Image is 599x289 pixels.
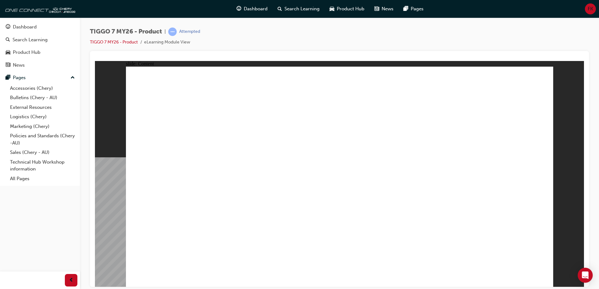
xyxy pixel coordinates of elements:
[330,5,334,13] span: car-icon
[382,5,393,13] span: News
[70,74,75,82] span: up-icon
[8,103,77,112] a: External Resources
[284,5,320,13] span: Search Learning
[8,93,77,103] a: Bulletins (Chery - AU)
[90,28,162,35] span: TIGGO 7 MY26 - Product
[8,112,77,122] a: Logistics (Chery)
[237,5,241,13] span: guage-icon
[8,84,77,93] a: Accessories (Chery)
[6,24,10,30] span: guage-icon
[179,29,200,35] div: Attempted
[6,63,10,68] span: news-icon
[588,5,593,13] span: FK
[3,47,77,58] a: Product Hub
[273,3,325,15] a: search-iconSearch Learning
[244,5,268,13] span: Dashboard
[578,268,593,283] div: Open Intercom Messenger
[8,157,77,174] a: Technical Hub Workshop information
[13,74,26,81] div: Pages
[232,3,273,15] a: guage-iconDashboard
[13,23,37,31] div: Dashboard
[3,72,77,84] button: Pages
[6,50,10,55] span: car-icon
[411,5,424,13] span: Pages
[3,3,75,15] img: oneconnect
[3,20,77,72] button: DashboardSearch LearningProduct HubNews
[8,122,77,131] a: Marketing (Chery)
[8,148,77,157] a: Sales (Chery - AU)
[325,3,369,15] a: car-iconProduct Hub
[13,62,25,69] div: News
[6,37,10,43] span: search-icon
[90,39,138,45] a: TIGGO 7 MY26 - Product
[3,21,77,33] a: Dashboard
[8,174,77,184] a: All Pages
[8,131,77,148] a: Policies and Standards (Chery -AU)
[6,75,10,81] span: pages-icon
[337,5,364,13] span: Product Hub
[168,28,177,36] span: learningRecordVerb_ATTEMPT-icon
[13,36,48,43] div: Search Learning
[3,59,77,71] a: News
[278,5,282,13] span: search-icon
[13,49,40,56] div: Product Hub
[585,3,596,14] button: FK
[69,276,74,284] span: prev-icon
[369,3,398,15] a: news-iconNews
[164,28,166,35] span: |
[374,5,379,13] span: news-icon
[144,39,190,46] li: eLearning Module View
[404,5,408,13] span: pages-icon
[3,34,77,46] a: Search Learning
[398,3,429,15] a: pages-iconPages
